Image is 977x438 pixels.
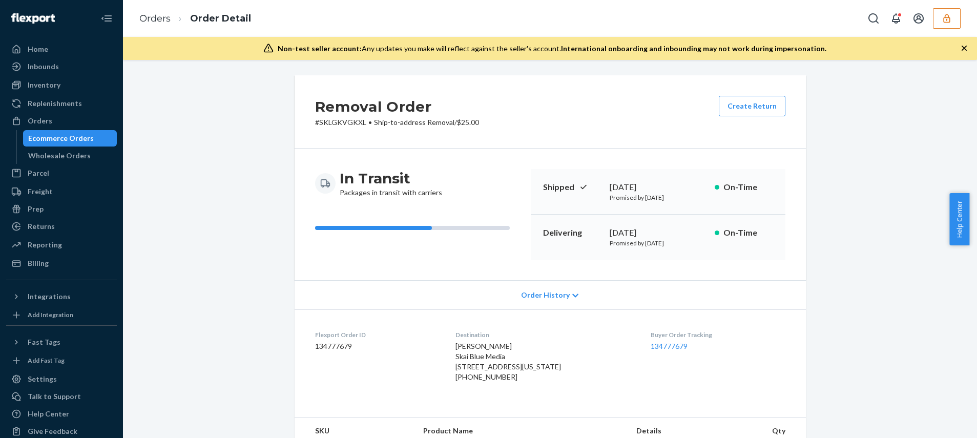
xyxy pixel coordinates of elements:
span: International onboarding and inbounding may not work during impersonation. [561,44,826,53]
a: Ecommerce Orders [23,130,117,147]
a: Replenishments [6,95,117,112]
div: Returns [28,221,55,232]
div: Talk to Support [28,391,81,402]
div: Home [28,44,48,54]
a: Help Center [6,406,117,422]
span: Ship-to-address Removal [374,118,454,127]
div: Settings [28,374,57,384]
a: Order Detail [190,13,251,24]
dt: Destination [455,330,634,339]
div: Any updates you make will reflect against the seller's account. [278,44,826,54]
p: Promised by [DATE] [610,193,706,202]
a: Inventory [6,77,117,93]
iframe: Opens a widget where you can chat to one of our agents [910,407,967,433]
div: Ecommerce Orders [28,133,94,143]
a: Settings [6,371,117,387]
div: Help Center [28,409,69,419]
div: Freight [28,186,53,197]
span: [PERSON_NAME] Skai Blue Media [STREET_ADDRESS][US_STATE] [455,342,561,371]
dd: 134777679 [315,341,439,351]
button: Integrations [6,288,117,305]
button: Help Center [949,193,969,245]
button: Fast Tags [6,334,117,350]
p: Shipped [543,181,601,193]
div: [PHONE_NUMBER] [455,372,634,382]
dt: Flexport Order ID [315,330,439,339]
p: Promised by [DATE] [610,239,706,247]
a: Returns [6,218,117,235]
a: Billing [6,255,117,272]
dt: Buyer Order Tracking [651,330,785,339]
span: Order History [521,290,570,300]
div: Parcel [28,168,49,178]
a: Wholesale Orders [23,148,117,164]
img: Flexport logo [11,13,55,24]
a: Orders [6,113,117,129]
span: • [368,118,372,127]
h2: Removal Order [315,96,479,117]
div: Integrations [28,291,71,302]
a: Add Integration [6,309,117,321]
a: Orders [139,13,171,24]
div: Replenishments [28,98,82,109]
button: Close Navigation [96,8,117,29]
h3: In Transit [340,169,442,187]
button: Create Return [719,96,785,116]
div: Reporting [28,240,62,250]
button: Open account menu [908,8,929,29]
div: Inbounds [28,61,59,72]
a: Home [6,41,117,57]
button: Talk to Support [6,388,117,405]
a: Add Fast Tag [6,354,117,367]
a: Inbounds [6,58,117,75]
div: Give Feedback [28,426,77,436]
div: Fast Tags [28,337,60,347]
div: Orders [28,116,52,126]
a: Reporting [6,237,117,253]
div: Packages in transit with carriers [340,169,442,198]
div: Add Fast Tag [28,356,65,365]
ol: breadcrumbs [131,4,259,34]
a: Prep [6,201,117,217]
a: Freight [6,183,117,200]
div: Add Integration [28,310,73,319]
p: On-Time [723,227,773,239]
p: On-Time [723,181,773,193]
div: Prep [28,204,44,214]
button: Open Search Box [863,8,884,29]
p: Delivering [543,227,601,239]
span: Non-test seller account: [278,44,362,53]
a: Parcel [6,165,117,181]
div: [DATE] [610,181,706,193]
a: 134777679 [651,342,688,350]
div: Billing [28,258,49,268]
div: Wholesale Orders [28,151,91,161]
button: Open notifications [886,8,906,29]
div: [DATE] [610,227,706,239]
p: # SKLGKVGKXL / $25.00 [315,117,479,128]
div: Inventory [28,80,60,90]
